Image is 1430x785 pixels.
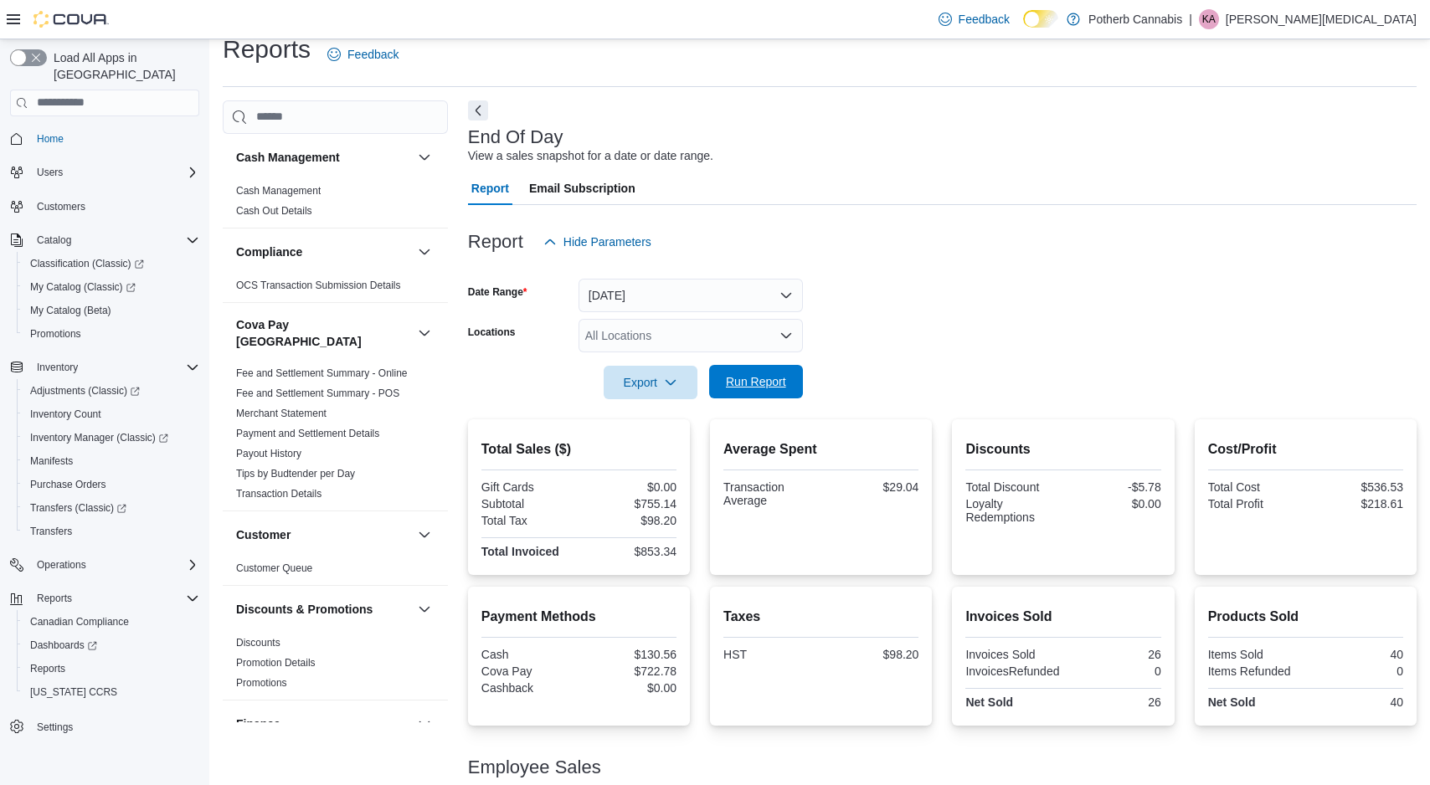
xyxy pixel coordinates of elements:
[17,610,206,634] button: Canadian Compliance
[236,468,355,480] a: Tips by Budtender per Day
[614,366,687,399] span: Export
[236,279,401,292] span: OCS Transaction Submission Details
[1309,664,1403,678] div: 0
[414,147,435,167] button: Cash Management
[30,257,144,270] span: Classification (Classic)
[236,677,287,689] a: Promotions
[1067,480,1161,494] div: -$5.78
[23,475,199,495] span: Purchase Orders
[236,244,411,260] button: Compliance
[236,367,408,379] a: Fee and Settlement Summary - Online
[23,659,72,679] a: Reports
[582,664,676,678] div: $722.78
[30,128,199,149] span: Home
[825,648,919,661] div: $98.20
[481,545,559,558] strong: Total Invoiced
[23,635,104,655] a: Dashboards
[579,279,803,312] button: [DATE]
[236,316,411,350] button: Cova Pay [GEOGRAPHIC_DATA]
[723,648,818,661] div: HST
[1067,648,1161,661] div: 26
[30,129,70,149] a: Home
[223,363,448,511] div: Cova Pay [GEOGRAPHIC_DATA]
[414,599,435,619] button: Discounts & Promotions
[37,558,86,572] span: Operations
[582,545,676,558] div: $853.34
[1208,664,1303,678] div: Items Refunded
[23,612,199,632] span: Canadian Compliance
[471,172,509,205] span: Report
[236,367,408,380] span: Fee and Settlement Summary - Online
[1088,9,1182,29] p: Potherb Cannabis
[23,521,79,541] a: Transfers
[17,520,206,543] button: Transfers
[414,525,435,545] button: Customer
[30,196,199,217] span: Customers
[23,521,199,541] span: Transfers
[236,447,301,460] span: Payout History
[30,525,72,538] span: Transfers
[468,147,713,165] div: View a sales snapshot for a date or date range.
[965,695,1013,709] strong: Net Sold
[23,404,199,424] span: Inventory Count
[3,553,206,577] button: Operations
[23,300,199,321] span: My Catalog (Beta)
[236,204,312,218] span: Cash Out Details
[17,252,206,275] a: Classification (Classic)
[236,676,287,690] span: Promotions
[236,526,291,543] h3: Customer
[23,381,147,401] a: Adjustments (Classic)
[236,716,411,732] button: Finance
[23,682,199,702] span: Washington CCRS
[414,323,435,343] button: Cova Pay [GEOGRAPHIC_DATA]
[468,326,516,339] label: Locations
[23,498,199,518] span: Transfers (Classic)
[481,681,576,695] div: Cashback
[236,467,355,480] span: Tips by Budtender per Day
[468,285,527,299] label: Date Range
[23,324,199,344] span: Promotions
[23,254,199,274] span: Classification (Classic)
[33,11,109,28] img: Cova
[30,384,140,398] span: Adjustments (Classic)
[37,233,71,247] span: Catalog
[30,162,69,182] button: Users
[30,230,199,250] span: Catalog
[30,327,81,341] span: Promotions
[223,275,448,302] div: Compliance
[17,473,206,496] button: Purchase Orders
[23,428,175,448] a: Inventory Manager (Classic)
[965,439,1160,459] h2: Discounts
[3,194,206,218] button: Customers
[236,427,379,440] span: Payment and Settlement Details
[582,480,676,494] div: $0.00
[468,100,488,121] button: Next
[481,497,576,511] div: Subtotal
[1309,648,1403,661] div: 40
[23,451,80,471] a: Manifests
[1067,497,1161,511] div: $0.00
[236,562,312,575] span: Customer Queue
[37,166,63,179] span: Users
[481,439,676,459] h2: Total Sales ($)
[236,636,280,649] span: Discounts
[23,682,124,702] a: [US_STATE] CCRS
[582,648,676,661] div: $130.56
[582,681,676,695] div: $0.00
[236,526,411,543] button: Customer
[37,200,85,213] span: Customers
[37,361,78,374] span: Inventory
[236,601,373,618] h3: Discounts & Promotions
[30,478,106,491] span: Purchase Orders
[30,408,101,421] span: Inventory Count
[1309,497,1403,511] div: $218.61
[481,514,576,527] div: Total Tax
[23,451,199,471] span: Manifests
[17,379,206,403] a: Adjustments (Classic)
[1208,480,1303,494] div: Total Cost
[37,592,72,605] span: Reports
[321,38,405,71] a: Feedback
[1208,497,1303,511] div: Total Profit
[236,448,301,459] a: Payout History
